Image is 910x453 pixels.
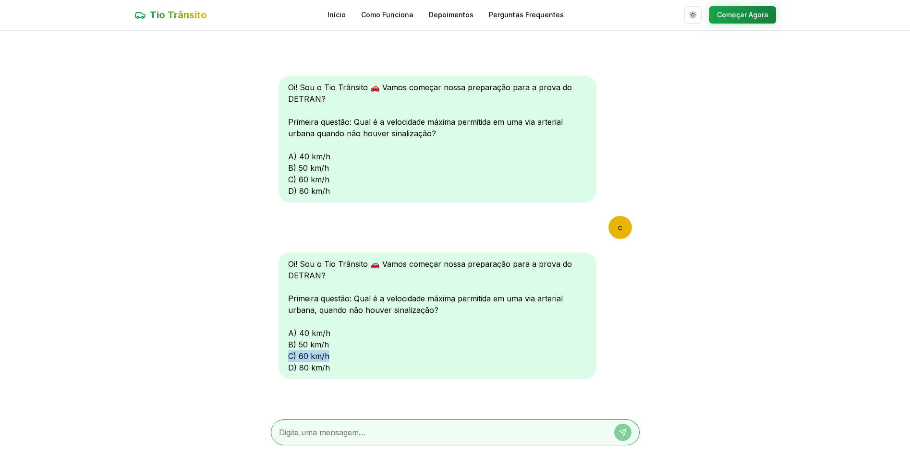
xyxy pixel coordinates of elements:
span: Tio Trânsito [150,8,207,22]
div: c [608,216,632,239]
a: Como Funciona [361,10,413,20]
div: Oi! Sou o Tio Trânsito 🚗 Vamos começar nossa preparação para a prova do DETRAN? Primeira questão:... [279,76,596,203]
a: Perguntas Frequentes [489,10,564,20]
a: Depoimentos [429,10,473,20]
button: Começar Agora [709,6,776,24]
div: Oi! Sou o Tio Trânsito 🚗 Vamos começar nossa preparação para a prova do DETRAN? Primeira questão:... [279,252,596,379]
a: Início [328,10,346,20]
a: Tio Trânsito [134,8,207,22]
